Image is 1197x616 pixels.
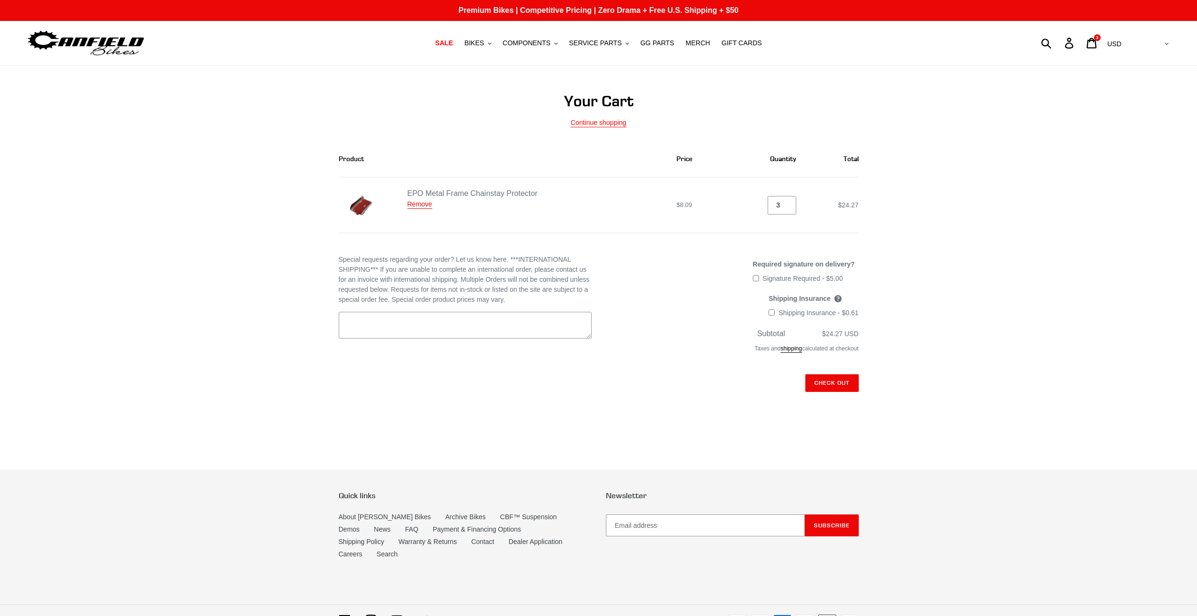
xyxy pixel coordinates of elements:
[721,39,762,47] span: GIFT CARDS
[407,200,432,209] a: Remove EPO Metal Frame Chainstay Protector
[433,525,521,533] a: Payment & Financing Options
[26,28,146,58] img: Canfield Bikes
[430,37,458,50] a: SALE
[807,141,859,177] th: Total
[822,330,858,338] span: $24.27 USD
[805,374,859,391] input: Check out
[681,37,715,50] a: MERCH
[1081,33,1103,53] a: 3
[376,550,397,558] a: Search
[339,92,859,110] h1: Your Cart
[445,513,486,521] a: Archive Bikes
[339,538,385,545] a: Shipping Policy
[571,119,626,127] a: Continue shopping
[405,525,418,533] a: FAQ
[753,260,855,268] span: Required signature on delivery?
[339,550,363,558] a: Careers
[459,37,496,50] button: BIKES
[498,37,562,50] button: COMPONENTS
[435,39,453,47] span: SALE
[640,39,674,47] span: GG PARTS
[717,37,767,50] a: GIFT CARDS
[464,39,484,47] span: BIKES
[805,514,859,536] button: Subscribe
[339,255,592,305] label: Special requests regarding your order? Let us know here. ***INTERNATIONAL SHIPPING*** If you are ...
[606,514,805,536] input: Email address
[635,37,679,50] a: GG PARTS
[509,538,562,545] a: Dealer Application
[781,345,802,353] a: shipping
[1096,35,1098,40] span: 3
[814,522,850,529] span: Subscribe
[398,538,457,545] a: Warranty & Returns
[757,329,785,338] span: Subtotal
[471,538,494,545] a: Contact
[339,491,592,500] p: Quick links
[339,141,573,177] th: Product
[606,339,859,362] div: Taxes and calculated at checkout
[572,141,703,177] th: Price
[374,525,391,533] a: News
[779,309,858,317] span: Shipping Insurance - $0.61
[569,39,622,47] span: SERVICE PARTS
[753,275,759,281] input: Signature Required - $5.00
[500,513,557,521] a: CBF™ Suspension
[763,275,843,282] span: Signature Required - $5.00
[339,188,385,222] img: EPO metal frame chainstay protector
[503,39,551,47] span: COMPONENTS
[703,141,807,177] th: Quantity
[769,309,775,316] input: Shipping Insurance - $0.61
[838,201,859,209] span: $24.27
[686,39,710,47] span: MERCH
[407,189,538,197] a: EPO Metal Frame Chainstay Protector
[339,525,360,533] a: Demos
[606,491,859,500] p: Newsletter
[564,37,634,50] button: SERVICE PARTS
[769,295,831,302] span: Shipping Insurance
[1046,32,1071,53] input: Search
[339,513,431,521] a: About [PERSON_NAME] Bikes
[606,410,859,431] iframe: PayPal-paypal
[677,201,692,208] span: $8.09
